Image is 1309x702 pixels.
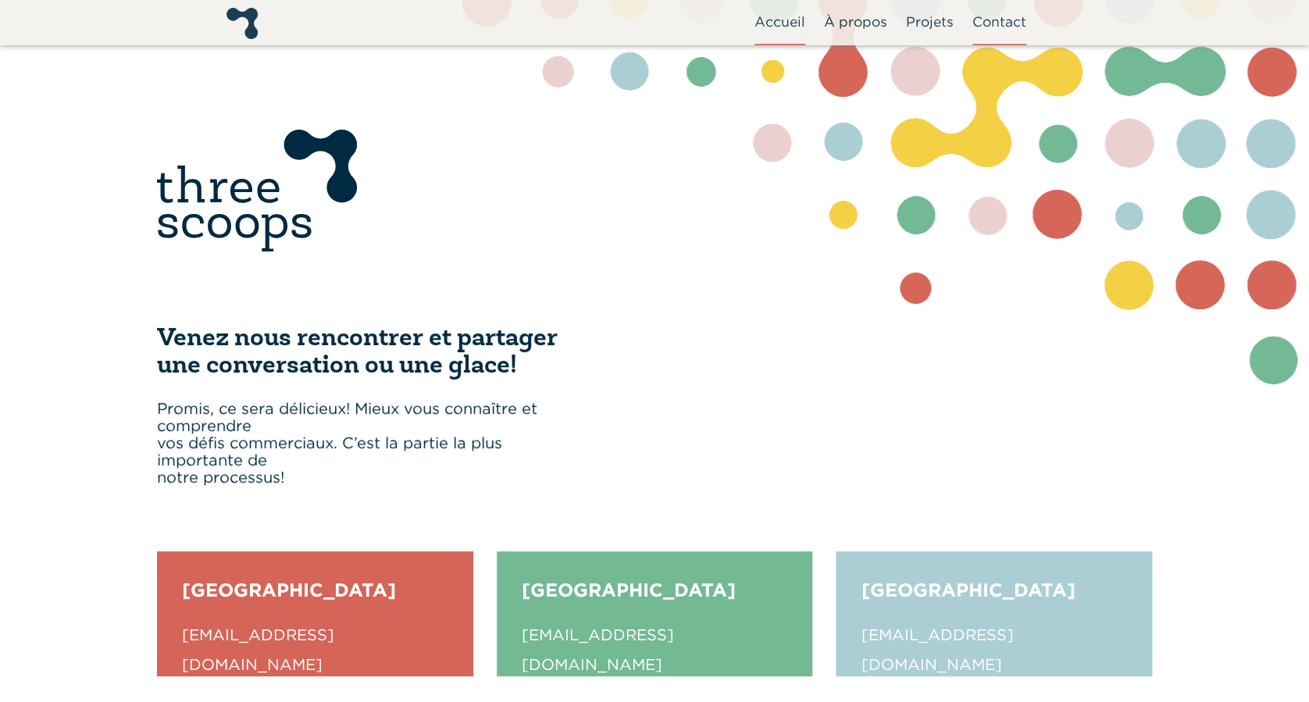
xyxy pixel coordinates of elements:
a: [EMAIL_ADDRESS][DOMAIN_NAME] [861,625,1013,674]
div: [GEOGRAPHIC_DATA] [182,576,448,620]
a: [EMAIL_ADDRESS][DOMAIN_NAME] [522,625,674,674]
img: threescoopslogo.svg [157,130,357,251]
a: [EMAIL_ADDRESS][DOMAIN_NAME] [182,625,334,674]
div: [GEOGRAPHIC_DATA] [861,576,1127,620]
img: 3scoops_logo_no_words.png [226,8,258,39]
div: [GEOGRAPHIC_DATA] [522,576,788,620]
p: Promis, ce sera délicieux! Mieux vous connaître et comprendre vos défis commerciaux. C’est la par... [157,388,582,486]
h2: Venez nous rencontrer et partager une conversation ou une glace! [157,326,582,381]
